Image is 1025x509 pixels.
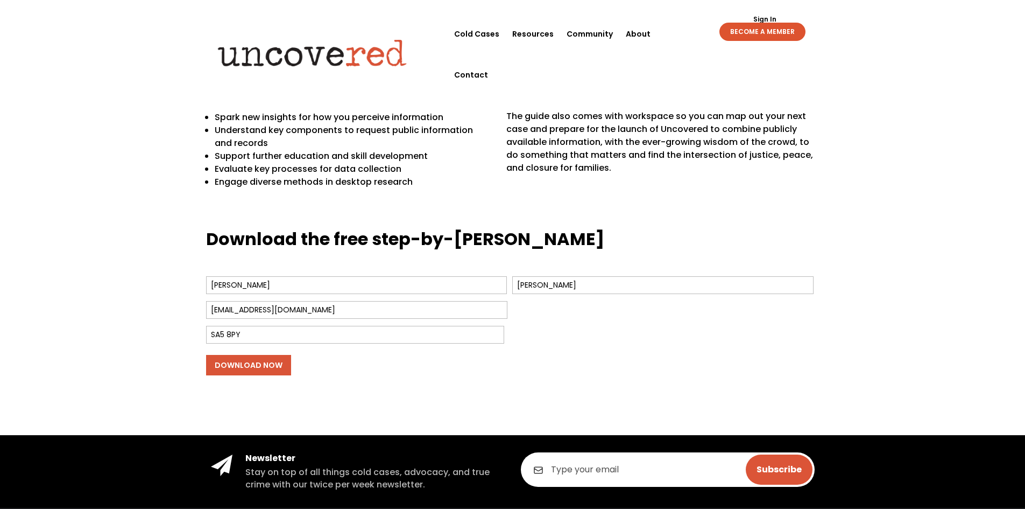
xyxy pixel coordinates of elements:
h5: Stay on top of all things cold cases, advocacy, and true crime with our twice per week newsletter. [245,466,505,491]
h4: Newsletter [245,452,505,464]
p: Understand key components to request public information and records [215,124,491,150]
a: Contact [454,54,488,95]
input: Type your email [521,452,815,487]
p: Support further education and skill development [215,150,491,163]
span: The guide also comes with workspace so you can map out your next case and prepare for the launch ... [506,110,813,174]
a: BECOME A MEMBER [719,23,805,41]
a: Sign In [747,16,782,23]
input: Zip Code [206,326,504,344]
img: Uncovered logo [209,32,416,74]
input: Subscribe [746,455,812,485]
input: First Name [206,276,507,294]
input: Download Now [206,355,291,375]
input: Last Name [512,276,814,294]
p: Spark new insights for how you perceive information [215,111,491,124]
a: Resources [512,13,554,54]
input: Email [206,301,507,319]
a: Cold Cases [454,13,499,54]
a: Community [567,13,613,54]
h3: Download the free step-by-[PERSON_NAME] [206,227,819,257]
a: About [626,13,651,54]
p: Engage diverse methods in desktop research [215,176,491,189]
p: Evaluate key processes for data collection [215,163,491,176]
